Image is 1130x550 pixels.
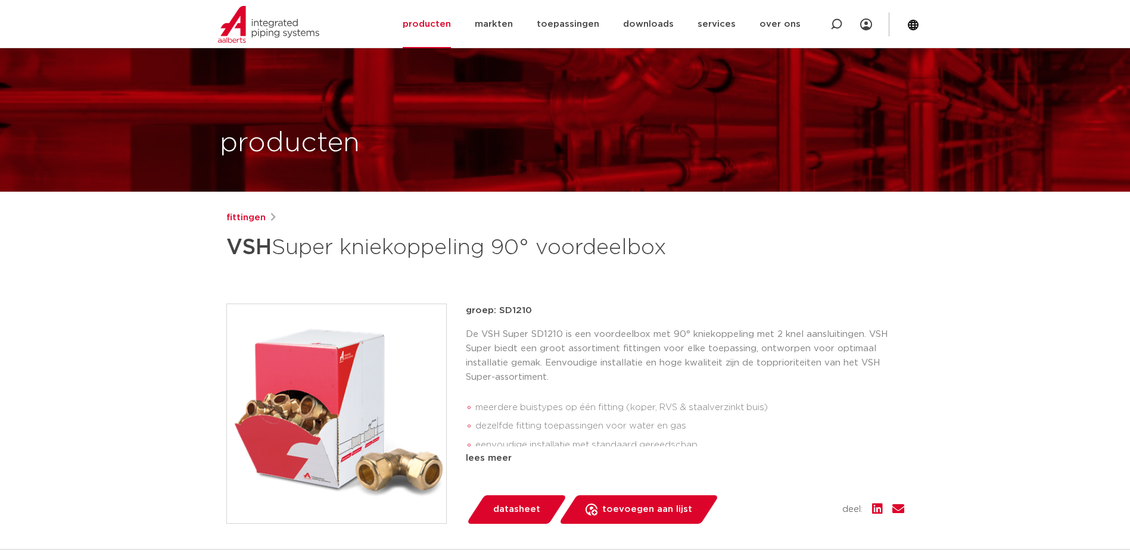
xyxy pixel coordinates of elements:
strong: VSH [226,237,272,258]
a: fittingen [226,211,266,225]
a: datasheet [466,495,567,524]
h1: producten [220,124,360,162]
p: De VSH Super SD1210 is een voordeelbox met 90° kniekoppeling met 2 knel aansluitingen. VSH Super ... [466,327,904,385]
span: toevoegen aan lijst [602,500,692,519]
li: eenvoudige installatie met standaard gereedschap [475,436,904,455]
span: deel: [842,502,863,517]
li: dezelfde fitting toepassingen voor water en gas [475,417,904,436]
h1: Super kniekoppeling 90° voordeelbox [226,230,674,265]
img: Product Image for VSH Super kniekoppeling 90° voordeelbox [227,304,446,523]
span: datasheet [493,500,540,519]
div: lees meer [466,451,904,465]
li: meerdere buistypes op één fitting (koper, RVS & staalverzinkt buis) [475,398,904,417]
p: groep: SD1210 [466,304,904,318]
